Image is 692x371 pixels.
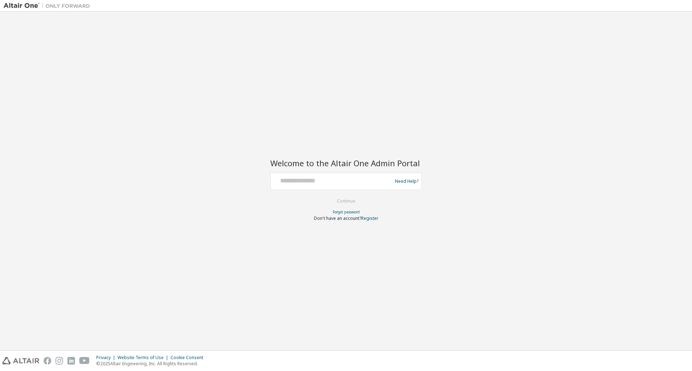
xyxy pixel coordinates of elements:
img: youtube.svg [79,357,90,365]
a: Forgot password [333,209,360,214]
img: instagram.svg [56,357,63,365]
h2: Welcome to the Altair One Admin Portal [270,158,422,168]
img: Altair One [4,2,94,9]
a: Need Help? [395,181,418,181]
p: © 2025 Altair Engineering, Inc. All Rights Reserved. [96,361,208,367]
div: Cookie Consent [170,355,208,361]
a: Register [361,215,378,221]
div: Website Terms of Use [117,355,170,361]
div: Privacy [96,355,117,361]
img: facebook.svg [44,357,51,365]
img: linkedin.svg [67,357,75,365]
span: Don't have an account? [314,215,361,221]
img: altair_logo.svg [2,357,39,365]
